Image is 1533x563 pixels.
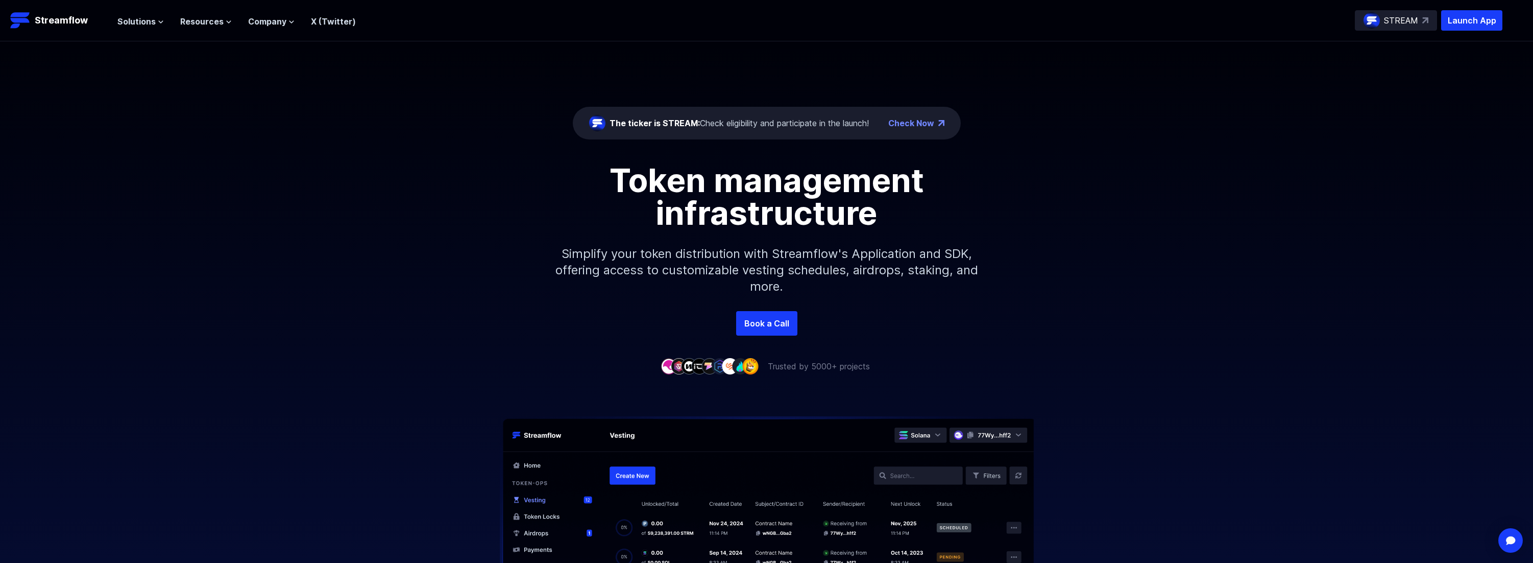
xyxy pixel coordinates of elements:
[938,120,944,126] img: top-right-arrow.png
[589,115,605,131] img: streamflow-logo-circle.png
[610,117,869,129] div: Check eligibility and participate in the launch!
[35,13,88,28] p: Streamflow
[248,15,286,28] span: Company
[742,358,759,374] img: company-9
[10,10,31,31] img: Streamflow Logo
[117,15,164,28] button: Solutions
[610,118,700,128] span: The ticker is STREAM:
[768,360,870,372] p: Trusted by 5000+ projects
[180,15,232,28] button: Resources
[1498,528,1523,553] div: Open Intercom Messenger
[701,358,718,374] img: company-5
[537,164,996,229] h1: Token management infrastructure
[736,311,797,336] a: Book a Call
[1355,10,1437,31] a: STREAM
[671,358,687,374] img: company-2
[681,358,697,374] img: company-3
[311,16,356,27] a: X (Twitter)
[888,117,934,129] a: Check Now
[1384,14,1418,27] p: STREAM
[712,358,728,374] img: company-6
[722,358,738,374] img: company-7
[1364,12,1380,29] img: streamflow-logo-circle.png
[117,15,156,28] span: Solutions
[732,358,748,374] img: company-8
[547,229,986,311] p: Simplify your token distribution with Streamflow's Application and SDK, offering access to custom...
[1441,10,1502,31] button: Launch App
[10,10,107,31] a: Streamflow
[180,15,224,28] span: Resources
[248,15,295,28] button: Company
[661,358,677,374] img: company-1
[1422,17,1428,24] img: top-right-arrow.svg
[691,358,708,374] img: company-4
